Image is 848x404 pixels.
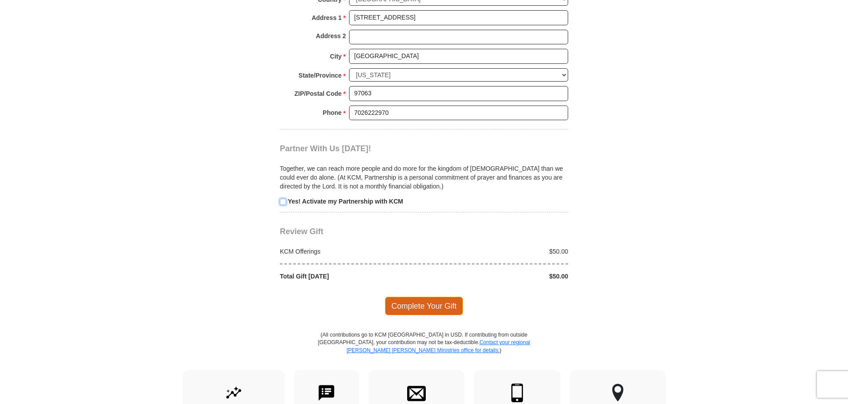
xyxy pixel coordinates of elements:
img: other-region [612,384,624,402]
a: Contact your regional [PERSON_NAME] [PERSON_NAME] Ministries office for details. [346,339,530,353]
p: (All contributions go to KCM [GEOGRAPHIC_DATA] in USD. If contributing from outside [GEOGRAPHIC_D... [318,331,530,370]
p: Together, we can reach more people and do more for the kingdom of [DEMOGRAPHIC_DATA] than we coul... [280,164,568,191]
img: text-to-give.svg [317,384,336,402]
strong: Address 1 [312,12,342,24]
strong: City [330,50,342,63]
strong: Address 2 [316,30,346,42]
div: Total Gift [DATE] [275,272,424,281]
strong: Yes! Activate my Partnership with KCM [288,198,403,205]
div: $50.00 [424,247,573,256]
img: give-by-stock.svg [224,384,243,402]
img: envelope.svg [407,384,426,402]
span: Partner With Us [DATE]! [280,144,371,153]
span: Complete Your Gift [385,297,463,315]
strong: State/Province [298,69,342,82]
img: mobile.svg [508,384,526,402]
div: KCM Offerings [275,247,424,256]
strong: Phone [323,106,342,119]
div: $50.00 [424,272,573,281]
strong: ZIP/Postal Code [294,87,342,100]
span: Review Gift [280,227,323,236]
